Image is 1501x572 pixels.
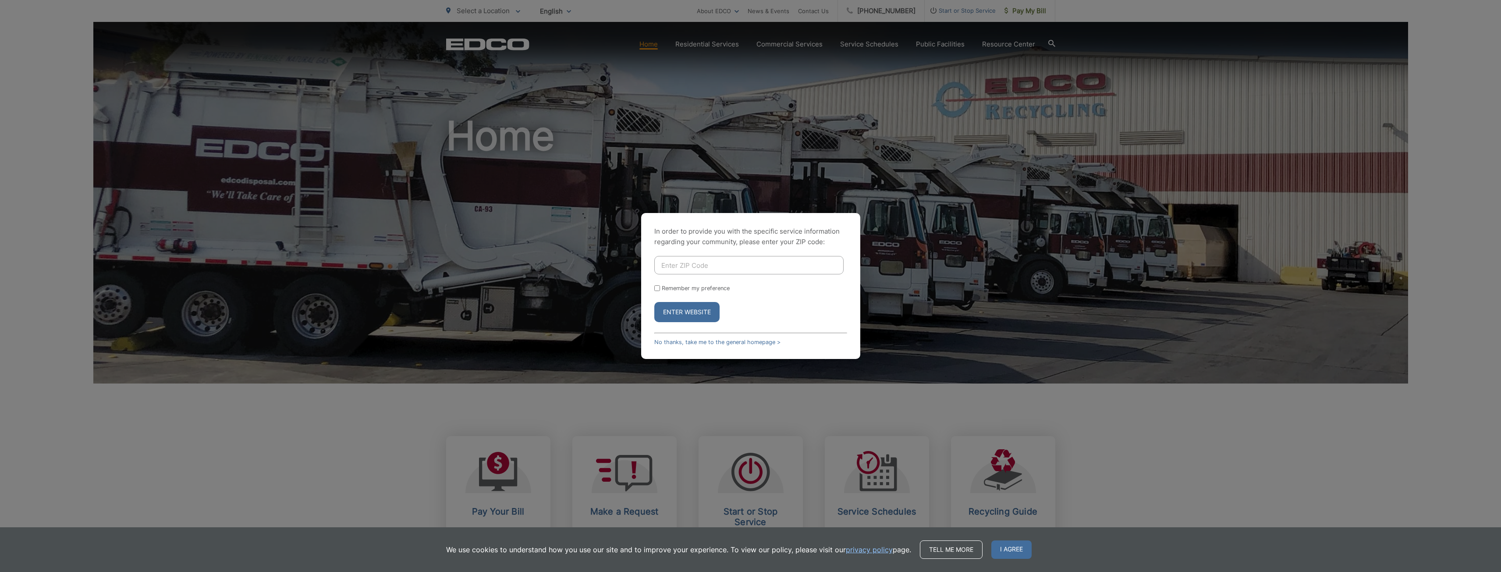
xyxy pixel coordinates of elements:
label: Remember my preference [662,285,730,291]
span: I agree [991,540,1032,559]
input: Enter ZIP Code [654,256,844,274]
a: privacy policy [846,544,893,555]
a: No thanks, take me to the general homepage > [654,339,781,345]
button: Enter Website [654,302,720,322]
a: Tell me more [920,540,983,559]
p: We use cookies to understand how you use our site and to improve your experience. To view our pol... [446,544,911,555]
p: In order to provide you with the specific service information regarding your community, please en... [654,226,847,247]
